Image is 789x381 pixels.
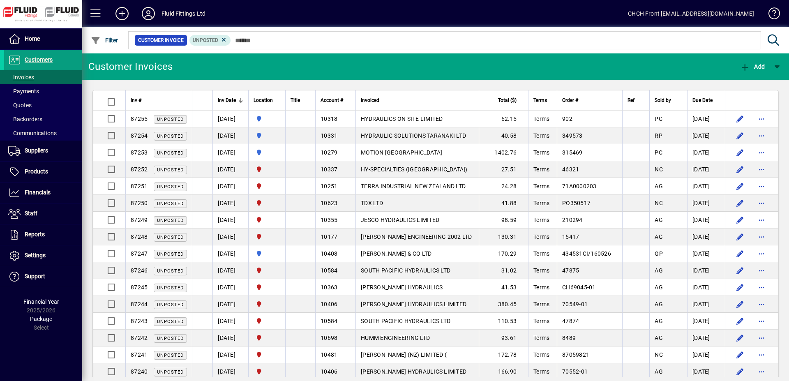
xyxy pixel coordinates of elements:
[157,184,184,189] span: Unposted
[321,96,351,105] div: Account #
[321,149,337,156] span: 10279
[655,335,663,341] span: AG
[655,351,663,358] span: NC
[687,144,725,161] td: [DATE]
[361,200,383,206] span: TDX LTD
[131,132,148,139] span: 87254
[734,281,747,294] button: Edit
[321,183,337,189] span: 10251
[628,96,634,105] span: Ref
[254,300,280,309] span: FLUID FITTINGS CHRISTCHURCH
[687,245,725,262] td: [DATE]
[131,96,187,105] div: Inv #
[755,298,768,311] button: More options
[687,363,725,380] td: [DATE]
[157,285,184,291] span: Unposted
[291,96,300,105] span: Title
[4,182,82,203] a: Financials
[755,314,768,328] button: More options
[734,146,747,159] button: Edit
[655,233,663,240] span: AG
[212,279,248,296] td: [DATE]
[734,247,747,260] button: Edit
[4,162,82,182] a: Products
[321,233,337,240] span: 10177
[254,96,273,105] span: Location
[131,351,148,358] span: 87241
[479,346,528,363] td: 172.78
[562,132,583,139] span: 349573
[755,247,768,260] button: More options
[687,296,725,313] td: [DATE]
[321,132,337,139] span: 10331
[212,212,248,229] td: [DATE]
[131,368,148,375] span: 87240
[734,163,747,176] button: Edit
[212,330,248,346] td: [DATE]
[562,96,578,105] span: Order #
[655,115,662,122] span: PC
[562,368,588,375] span: 70552-01
[734,129,747,142] button: Edit
[628,96,644,105] div: Ref
[479,127,528,144] td: 40.58
[131,233,148,240] span: 87248
[212,346,248,363] td: [DATE]
[157,167,184,173] span: Unposted
[254,182,280,191] span: FLUID FITTINGS CHRISTCHURCH
[131,250,148,257] span: 87247
[212,195,248,212] td: [DATE]
[687,178,725,195] td: [DATE]
[218,96,236,105] span: Inv Date
[533,284,549,291] span: Terms
[131,149,148,156] span: 87253
[755,365,768,378] button: More options
[291,96,310,105] div: Title
[254,96,280,105] div: Location
[738,59,767,74] button: Add
[755,163,768,176] button: More options
[25,231,45,238] span: Reports
[755,112,768,125] button: More options
[157,336,184,341] span: Unposted
[131,335,148,341] span: 87242
[4,203,82,224] a: Staff
[361,96,474,105] div: Invoiced
[687,279,725,296] td: [DATE]
[734,196,747,210] button: Edit
[8,130,57,136] span: Communications
[533,149,549,156] span: Terms
[212,161,248,178] td: [DATE]
[254,131,280,140] span: AUCKLAND
[479,262,528,279] td: 31.02
[755,146,768,159] button: More options
[562,200,591,206] span: PO350517
[321,318,337,324] span: 10584
[755,331,768,344] button: More options
[533,132,549,139] span: Terms
[479,144,528,161] td: 1402.76
[321,351,337,358] span: 10481
[655,166,663,173] span: NC
[131,318,148,324] span: 87243
[321,96,343,105] span: Account #
[321,166,337,173] span: 10337
[361,166,468,173] span: HY-SPECIALTIES ([GEOGRAPHIC_DATA])
[254,367,280,376] span: FLUID FITTINGS CHRISTCHURCH
[533,217,549,223] span: Terms
[655,96,671,105] span: Sold by
[157,252,184,257] span: Unposted
[157,134,184,139] span: Unposted
[254,249,280,258] span: AUCKLAND
[361,301,466,307] span: [PERSON_NAME] HYDRAULICS LIMITED
[479,279,528,296] td: 41.53
[254,199,280,208] span: FLUID FITTINGS CHRISTCHURCH
[755,180,768,193] button: More options
[25,252,46,259] span: Settings
[212,111,248,127] td: [DATE]
[562,183,597,189] span: 71A0000203
[361,183,466,189] span: TERRA INDUSTRIAL NEW ZEALAND LTD
[361,233,472,240] span: [PERSON_NAME] ENGINEERING 2002 LTD
[479,161,528,178] td: 27.51
[157,302,184,307] span: Unposted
